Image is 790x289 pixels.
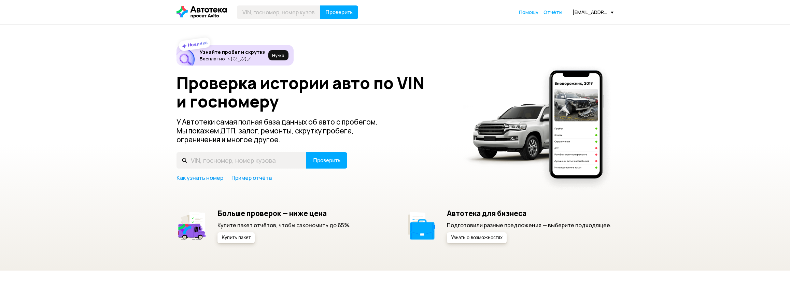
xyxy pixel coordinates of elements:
p: Бесплатно ヽ(♡‿♡)ノ [200,56,266,61]
button: Проверить [306,152,347,169]
span: Проверить [313,158,340,163]
a: Отчёты [544,9,562,16]
button: Купить пакет [217,232,255,243]
p: Подготовили разные предложения — выберите подходящее. [447,221,611,229]
input: VIN, госномер, номер кузова [177,152,307,169]
p: У Автотеки самая полная база данных об авто с пробегом. Мы покажем ДТП, залог, ремонты, скрутку п... [177,117,389,144]
span: Отчёты [544,9,562,15]
h5: Больше проверок — ниже цена [217,209,350,218]
div: [EMAIL_ADDRESS][DOMAIN_NAME] [573,9,613,15]
a: Как узнать номер [177,174,223,182]
span: Ну‑ка [272,53,284,58]
span: Узнать о возможностях [451,235,503,240]
h6: Узнайте пробег и скрутки [200,49,266,55]
span: Проверить [325,10,353,15]
p: Купите пакет отчётов, чтобы сэкономить до 65%. [217,221,350,229]
input: VIN, госномер, номер кузова [237,5,320,19]
h5: Автотека для бизнеса [447,209,611,218]
button: Узнать о возможностях [447,232,507,243]
h1: Проверка истории авто по VIN и госномеру [177,74,454,111]
span: Купить пакет [222,235,251,240]
button: Проверить [320,5,358,19]
a: Помощь [519,9,538,16]
strong: Новинка [187,39,208,48]
a: Пример отчёта [231,174,272,182]
span: Помощь [519,9,538,15]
